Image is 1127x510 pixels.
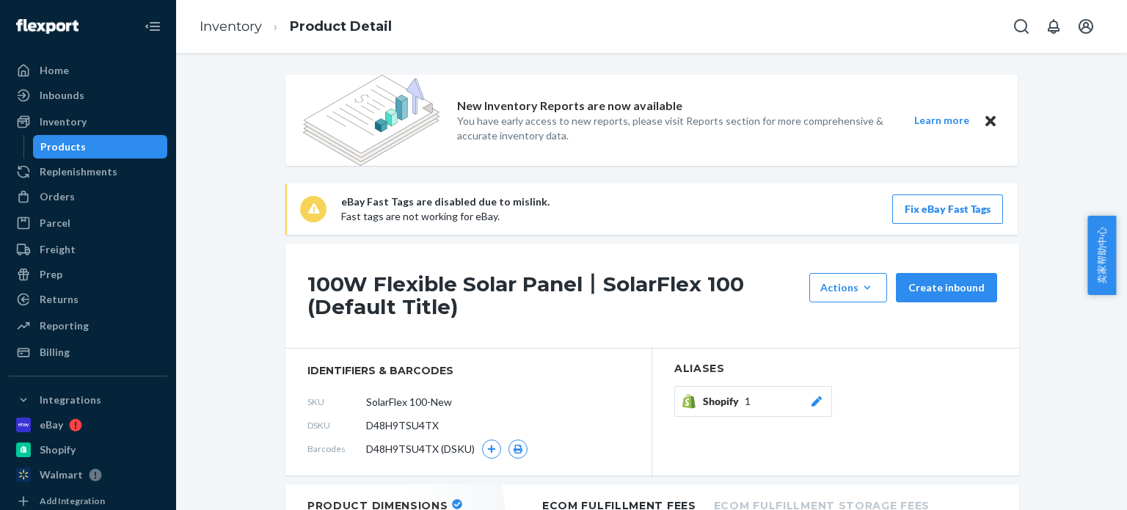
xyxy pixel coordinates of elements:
[9,413,167,437] a: eBay
[40,442,76,457] div: Shopify
[703,394,745,409] span: Shopify
[457,98,682,114] p: New Inventory Reports are now available
[9,314,167,338] a: Reporting
[9,160,167,183] a: Replenishments
[40,216,70,230] div: Parcel
[674,363,997,374] h2: Aliases
[40,189,75,204] div: Orders
[307,363,630,378] span: identifiers & barcodes
[307,273,802,318] h1: 100W Flexible Solar Panel丨SolarFlex 100 (Default Title)
[40,418,63,432] div: eBay
[457,114,887,143] p: You have early access to new reports, please visit Reports section for more comprehensive & accur...
[366,442,475,456] span: D48H9TSU4TX (DSKU)
[33,135,168,159] a: Products
[138,12,167,41] button: Close Navigation
[40,467,83,482] div: Walmart
[896,273,997,302] button: Create inbound
[9,185,167,208] a: Orders
[9,492,167,510] a: Add Integration
[16,19,79,34] img: Flexport logo
[9,463,167,487] a: Walmart
[40,114,87,129] div: Inventory
[892,194,1003,224] button: Fix eBay Fast Tags
[307,419,366,431] span: DSKU
[905,112,978,130] button: Learn more
[40,495,105,507] div: Add Integration
[303,75,440,166] img: new-reports-banner-icon.82668bd98b6a51aee86340f2a7b77ae3.png
[366,418,439,433] span: D48H9TSU4TX
[40,393,101,407] div: Integrations
[9,110,167,134] a: Inventory
[200,18,262,34] a: Inventory
[674,386,832,417] button: Shopify1
[40,164,117,179] div: Replenishments
[9,211,167,235] a: Parcel
[40,267,62,282] div: Prep
[341,209,550,224] p: Fast tags are not working for eBay.
[9,59,167,82] a: Home
[40,88,84,103] div: Inbounds
[809,273,887,302] button: Actions
[307,396,366,408] span: SKU
[9,238,167,261] a: Freight
[745,394,751,409] span: 1
[40,242,76,257] div: Freight
[1071,12,1101,41] button: Open account menu
[188,5,404,48] ol: breadcrumbs
[341,194,550,209] p: eBay Fast Tags are disabled due to mislink.
[1007,12,1036,41] button: Open Search Box
[40,292,79,307] div: Returns
[40,345,70,360] div: Billing
[307,442,366,455] span: Barcodes
[40,318,89,333] div: Reporting
[9,438,167,462] a: Shopify
[9,340,167,364] a: Billing
[1087,216,1116,295] button: 卖家帮助中心
[9,388,167,412] button: Integrations
[981,112,1000,130] button: Close
[820,280,876,295] div: Actions
[1039,12,1068,41] button: Open notifications
[9,288,167,311] a: Returns
[40,63,69,78] div: Home
[40,139,86,154] div: Products
[9,263,167,286] a: Prep
[9,84,167,107] a: Inbounds
[290,18,392,34] a: Product Detail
